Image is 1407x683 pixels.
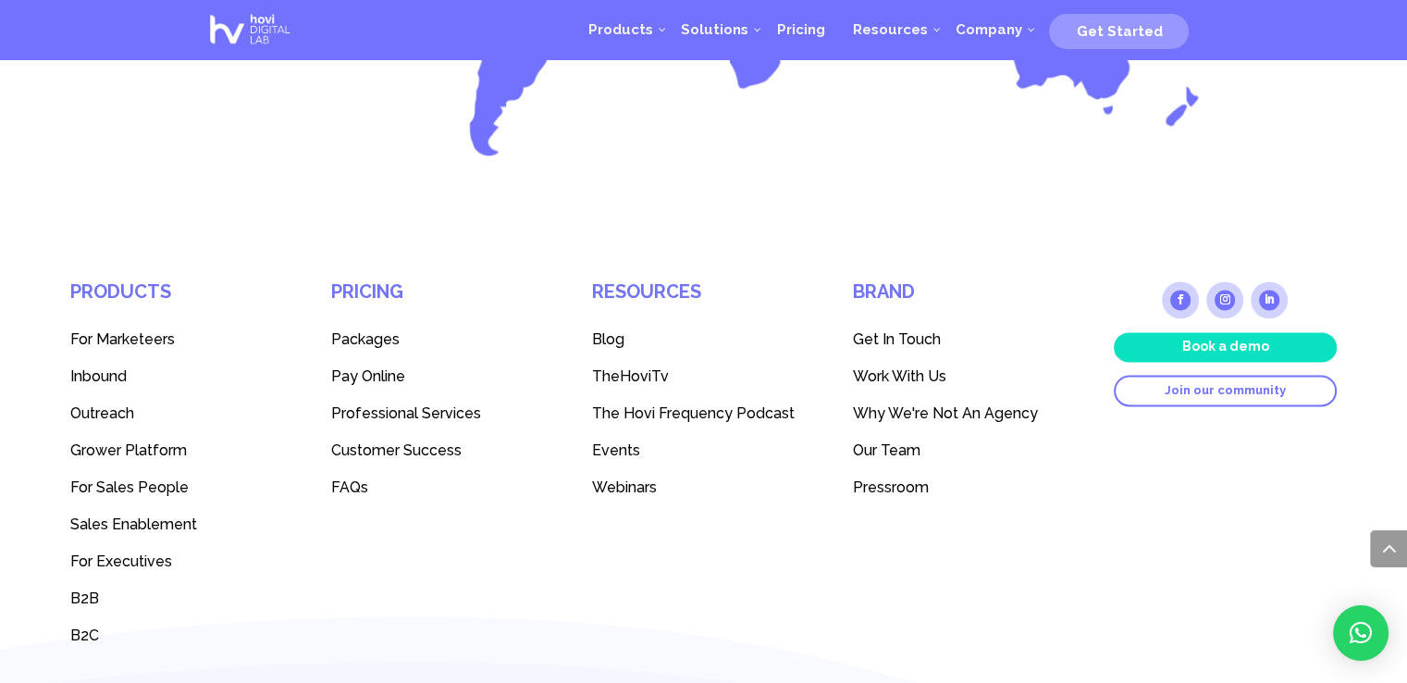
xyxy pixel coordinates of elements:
span: Outreach [70,404,134,422]
span: Sales Enablement [70,515,197,533]
h4: Products [70,281,293,321]
span: Blog [592,330,624,348]
span: Work With Us [853,367,946,385]
span: For Executives [70,553,172,570]
span: B2C [70,627,99,644]
span: Webinars [592,478,657,496]
span: Get Started [1076,23,1162,40]
a: Inbound [70,358,293,395]
a: Follow on Instagram [1206,281,1243,318]
span: Why We're Not An Agency [853,404,1038,422]
a: Outreach [70,395,293,432]
span: Events [592,441,640,459]
a: Pay Online [331,358,554,395]
a: Packages [331,321,554,358]
a: Products [574,2,667,57]
a: Follow on LinkedIn [1251,281,1288,318]
span: B2B [70,590,99,607]
a: For Sales People [70,469,293,506]
a: Customer Success [331,432,554,469]
h4: Pricing [331,281,554,321]
a: Pricing [762,2,838,57]
span: The Hovi Frequency Podcast [592,404,795,422]
span: Packages [331,330,400,348]
span: Resources [852,21,927,38]
a: Professional Services [331,395,554,432]
a: Why We're Not An Agency [853,395,1076,432]
span: Grower Platform [70,441,187,459]
a: Get In Touch [853,321,1076,358]
a: Company [941,2,1035,57]
a: Sales Enablement [70,506,293,543]
span: Company [955,21,1021,38]
a: Our Team [853,432,1076,469]
span: Pricing [776,21,824,38]
a: B2C [70,617,293,654]
a: For Marketeers [70,321,293,358]
span: Customer Success [331,441,462,459]
a: Follow on Facebook [1162,281,1199,318]
a: Get Started [1049,16,1189,43]
a: Webinars [592,469,815,506]
span: FAQs [331,478,368,496]
a: Events [592,432,815,469]
a: B2B [70,580,293,617]
a: Solutions [667,2,762,57]
a: Grower Platform [70,432,293,469]
span: Professional Services [331,404,481,422]
span: Solutions [681,21,748,38]
a: FAQs [331,469,554,506]
span: For Marketeers [70,330,175,348]
a: For Executives [70,543,293,580]
span: Products [588,21,653,38]
h4: Resources [592,281,815,321]
a: TheHoviTv [592,358,815,395]
span: Inbound [70,367,127,385]
a: Work With Us [853,358,1076,395]
span: Pressroom [853,478,929,496]
a: Pressroom [853,469,1076,506]
a: The Hovi Frequency Podcast [592,395,815,432]
a: Join our community [1114,375,1337,406]
span: Pay Online [331,367,405,385]
h4: Brand [853,281,1076,321]
span: TheHoviTv [592,367,669,385]
a: Blog [592,321,815,358]
a: Book a demo [1114,332,1337,362]
span: Our Team [853,441,920,459]
span: Get In Touch [853,330,941,348]
a: Resources [838,2,941,57]
span: For Sales People [70,478,189,496]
